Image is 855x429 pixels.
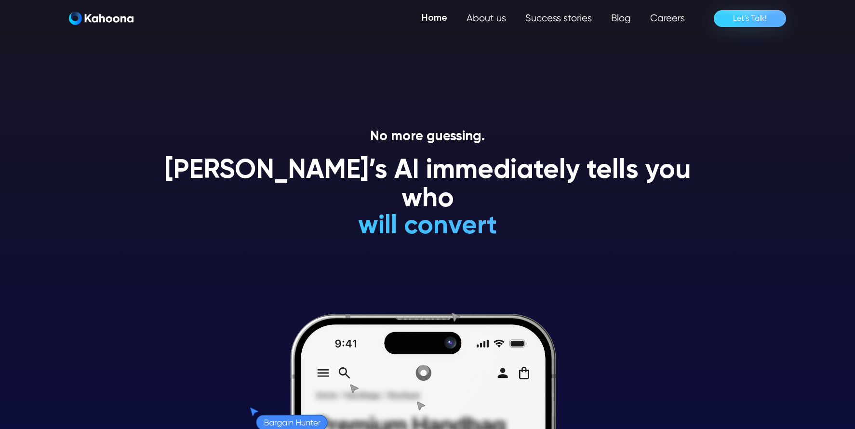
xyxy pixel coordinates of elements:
[69,12,134,25] img: Kahoona logo white
[733,11,767,26] div: Let’s Talk!
[286,241,570,269] h1: is a loyal customer
[714,10,786,27] a: Let’s Talk!
[601,9,641,28] a: Blog
[153,129,702,145] p: No more guessing.
[286,213,570,241] h1: is an impulsive shopper
[153,157,702,214] h1: [PERSON_NAME]’s AI immediately tells you who
[69,12,134,26] a: home
[457,9,516,28] a: About us
[412,9,457,28] a: Home
[641,9,695,28] a: Careers
[516,9,601,28] a: Success stories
